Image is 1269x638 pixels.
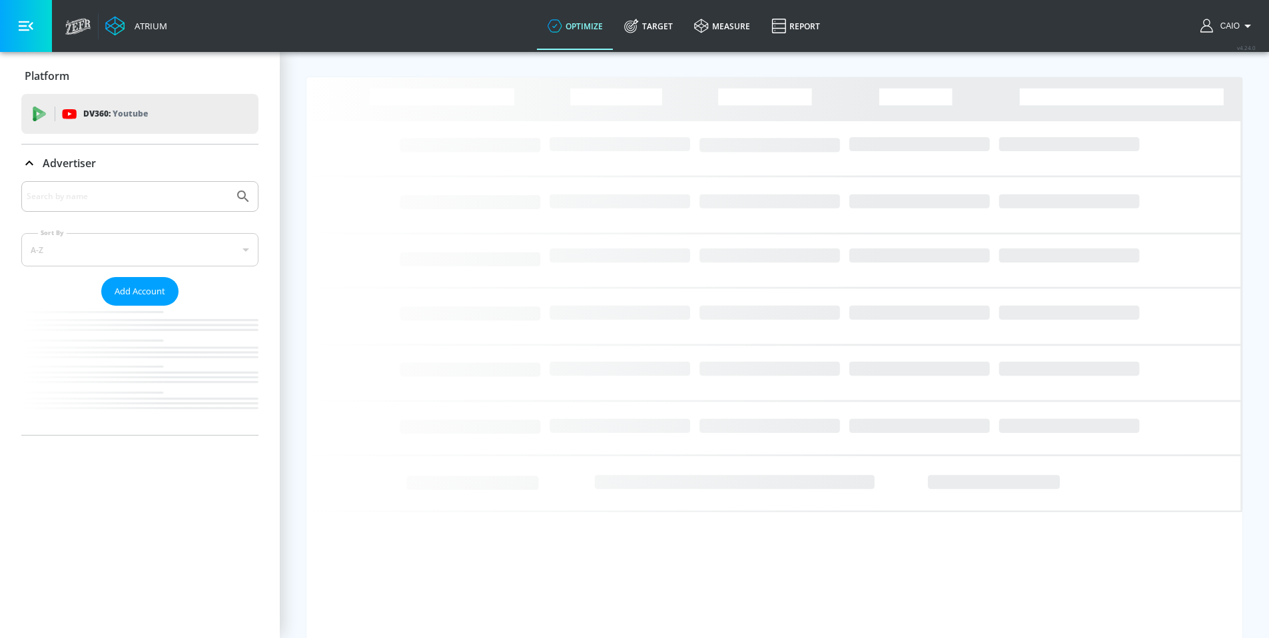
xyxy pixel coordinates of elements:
a: Atrium [105,16,167,36]
p: Youtube [113,107,148,121]
a: optimize [537,2,614,50]
span: login as: caio.bulgarelli@zefr.com [1215,21,1240,31]
button: Add Account [101,277,179,306]
a: measure [683,2,761,50]
div: Advertiser [21,145,258,182]
div: DV360: Youtube [21,94,258,134]
div: Atrium [129,20,167,32]
div: Platform [21,57,258,95]
label: Sort By [38,228,67,237]
div: Advertiser [21,181,258,435]
span: Add Account [115,284,165,299]
p: DV360: [83,107,148,121]
div: A-Z [21,233,258,266]
a: Report [761,2,831,50]
button: Caio [1200,18,1256,34]
p: Platform [25,69,69,83]
span: v 4.24.0 [1237,44,1256,51]
input: Search by name [27,188,228,205]
nav: list of Advertiser [21,306,258,435]
p: Advertiser [43,156,96,170]
a: Target [614,2,683,50]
